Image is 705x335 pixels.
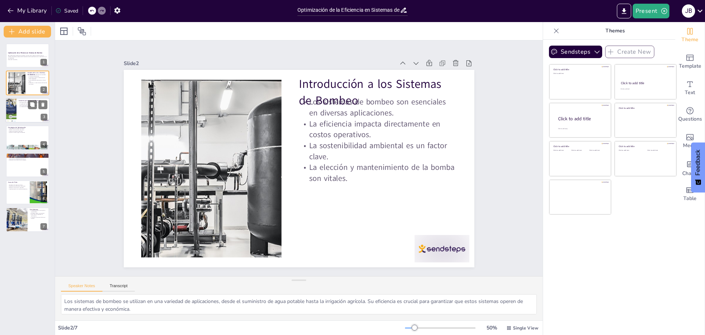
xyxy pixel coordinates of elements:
[8,188,28,190] p: Implementación de controles automáticos.
[8,158,47,160] p: Mejora de la confiabilidad del sistema.
[619,150,642,152] div: Click to add text
[28,100,37,109] button: Duplicate Slide
[58,25,70,37] div: Layout
[675,128,705,154] div: Add images, graphics, shapes or video
[647,150,670,152] div: Click to add text
[675,49,705,75] div: Add ready made slides
[4,26,51,38] button: Add slide
[562,22,668,40] p: Themes
[553,68,606,71] div: Click to add title
[8,181,28,183] p: Casos de Éxito
[6,125,49,150] div: 4
[682,4,695,18] button: j b
[695,150,701,175] span: Feedback
[55,7,78,14] div: Saved
[19,100,47,102] p: Factores que Afectan la Eficiencia
[619,106,671,109] div: Click to add title
[619,145,671,148] div: Click to add title
[558,128,604,130] div: Click to add body
[8,126,47,129] p: Estrategias de Optimización
[8,52,42,54] strong: Optimización de la Eficiencia en Sistemas de Bombeo
[19,102,47,103] p: El diseño de la bomba influye en la eficiencia.
[307,98,466,152] p: Los sistemas de bombeo son esenciales en diversas aplicaciones.
[589,150,606,152] div: Click to add text
[40,223,47,230] div: 7
[683,142,697,150] span: Media
[6,180,49,204] div: 6
[621,88,669,90] div: Click to add text
[681,36,698,44] span: Theme
[40,196,47,202] div: 6
[294,162,453,216] p: La elección y mantenimiento de la bomba son vitales.
[147,25,413,89] div: Slide 2
[571,150,588,152] div: Click to add text
[553,73,606,75] div: Click to add text
[8,187,28,188] p: Reducción de costos en empresas.
[683,195,697,203] span: Table
[675,75,705,101] div: Add text boxes
[8,132,47,133] p: Ajustar el sistema según la demanda.
[28,82,47,85] p: La elección y mantenimiento de la bomba son vitales.
[61,284,102,292] button: Speaker Notes
[6,71,49,95] div: 2
[58,324,405,331] div: Slide 2 / 7
[553,145,606,148] div: Click to add title
[102,284,135,292] button: Transcript
[8,131,47,132] p: Seleccionar bombas adecuadas.
[6,153,49,177] div: 5
[298,141,457,195] p: La sostenibilidad ambiental es un factor clave.
[40,86,47,93] div: 2
[303,119,462,173] p: La eficiencia impacta directamente en costos operativos.
[40,168,47,175] div: 5
[8,55,47,59] p: Esta presentación aborda las estrategias y técnicas para mejorar la eficiencia de los sistemas de...
[61,294,537,314] textarea: Los sistemas de bombeo se utilizan en una variedad de aplicaciones, desde el suministro de agua p...
[30,213,47,214] p: Estrategias deben ser prioridad.
[679,62,701,70] span: Template
[682,170,698,178] span: Charts
[6,98,50,123] div: 3
[8,154,47,156] p: Beneficios de la Optimización
[309,78,470,142] p: Introducción a los Sistemas de Bombeo
[675,22,705,49] div: Change the overall theme
[6,43,49,68] div: 1
[549,46,602,58] button: Sendsteps
[675,101,705,128] div: Get real-time input from your audience
[691,142,705,192] button: Feedback - Show survey
[483,324,500,331] div: 50 %
[553,150,570,152] div: Click to add text
[19,105,47,106] p: El mantenimiento regular es necesario.
[8,184,28,186] p: Ejemplos de empresas exitosas.
[633,4,669,18] button: Present
[28,71,47,75] p: Introducción a los Sistemas de Bombeo
[8,186,28,187] p: Resultados significativos en eficiencia.
[30,214,47,217] p: Casos de éxito respaldan la optimización.
[8,155,47,157] p: Reducción de costos operativos.
[605,46,654,58] button: Create New
[678,115,702,123] span: Questions
[77,27,86,36] span: Position
[28,77,47,79] p: La eficiencia impacta directamente en costos operativos.
[617,4,631,18] button: Export to PowerPoint
[40,141,47,148] div: 4
[621,81,670,85] div: Click to add title
[39,100,47,109] button: Delete Slide
[513,325,538,331] span: Single View
[8,128,47,129] p: Implementar controles automáticos.
[297,5,400,15] input: Insert title
[675,181,705,207] div: Add a table
[41,114,47,120] div: 3
[675,154,705,181] div: Add charts and graphs
[8,59,47,60] p: Generated with [URL]
[19,106,47,107] p: La instalación debe ser correcta.
[8,159,47,161] p: Extensión de la vida útil de los equipos.
[30,209,47,211] p: Conclusiones
[30,217,47,219] p: La gestión de recursos hídricos es esencial.
[19,103,47,105] p: La selección de motores es crucial.
[6,5,50,17] button: My Library
[558,116,605,122] div: Click to add title
[30,210,47,213] p: La optimización es crucial para la sostenibilidad.
[40,59,47,65] div: 1
[6,207,49,232] div: 7
[8,157,47,158] p: Disminución del impacto ambiental.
